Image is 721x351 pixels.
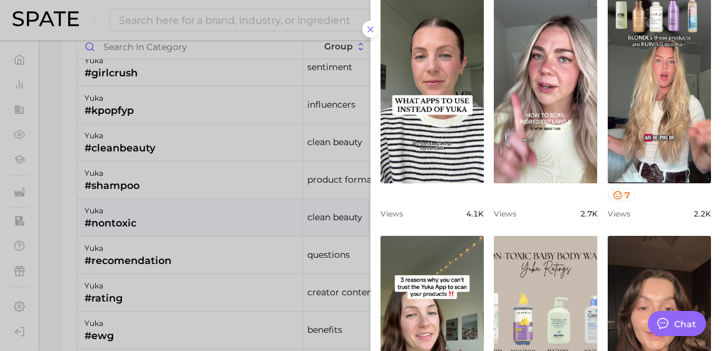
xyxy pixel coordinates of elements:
span: 2.2k [693,209,711,218]
button: 7 [608,188,636,201]
span: Views [381,209,403,218]
span: 2.7k [580,209,598,218]
span: Views [494,209,516,218]
span: Views [608,209,630,218]
span: 4.1k [466,209,484,218]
